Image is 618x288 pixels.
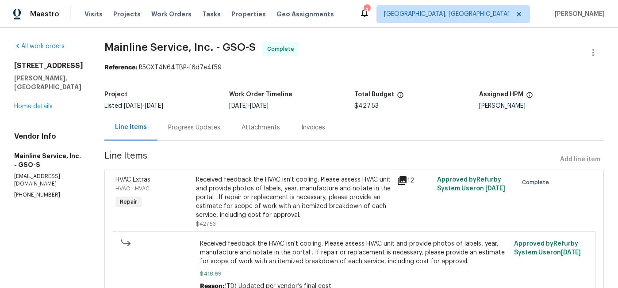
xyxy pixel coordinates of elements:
span: Complete [267,45,298,53]
span: $418.99 [200,269,509,278]
p: [EMAIL_ADDRESS][DOMAIN_NAME] [14,173,83,188]
h5: [PERSON_NAME], [GEOGRAPHIC_DATA] [14,74,83,91]
span: Projects [113,10,141,19]
span: [DATE] [124,103,142,109]
h2: [STREET_ADDRESS] [14,61,83,70]
span: Approved by Refurby System User on [514,241,581,256]
span: $427.53 [196,221,216,227]
div: Progress Updates [168,123,220,132]
span: The hpm assigned to this work order. [526,91,533,103]
h5: Total Budget [354,91,394,98]
h5: Mainline Service, Inc. - GSO-S [14,152,83,169]
div: Line Items [115,123,147,132]
p: [PHONE_NUMBER] [14,191,83,199]
span: [DATE] [561,250,581,256]
div: Attachments [242,123,280,132]
span: HVAC - HVAC [115,186,150,191]
div: Invoices [301,123,325,132]
span: [GEOGRAPHIC_DATA], [GEOGRAPHIC_DATA] [384,10,510,19]
span: [PERSON_NAME] [551,10,605,19]
span: Work Orders [151,10,192,19]
a: All work orders [14,43,65,49]
span: [DATE] [145,103,163,109]
span: HVAC Extras [115,177,150,183]
div: Received feedback the HVAC isn't cooling. Please assess HVAC unit and provide photos of labels, y... [196,175,392,220]
span: Complete [522,178,553,187]
a: Home details [14,103,53,110]
div: 4 [364,5,370,14]
span: Geo Assignments [276,10,334,19]
span: [DATE] [485,186,505,192]
span: Listed [104,103,163,109]
span: The total cost of line items that have been proposed by Opendoor. This sum includes line items th... [397,91,404,103]
span: Mainline Service, Inc. - GSO-S [104,42,256,53]
span: Approved by Refurby System User on [437,177,505,192]
span: [DATE] [229,103,248,109]
span: $427.53 [354,103,379,109]
span: Maestro [30,10,59,19]
h5: Project [104,91,127,98]
h5: Work Order Timeline [229,91,292,98]
span: Received feedback the HVAC isn't cooling. Please assess HVAC unit and provide photos of labels, y... [200,239,509,266]
h5: Assigned HPM [479,91,523,98]
span: Line Items [104,152,557,168]
span: - [229,103,269,109]
span: Tasks [202,11,221,17]
div: R5GXT4N64TBP-f6d7e4f59 [104,63,604,72]
h4: Vendor Info [14,132,83,141]
span: Visits [84,10,103,19]
span: Repair [116,197,141,206]
b: Reference: [104,64,137,71]
span: [DATE] [250,103,269,109]
div: [PERSON_NAME] [479,103,604,109]
div: 12 [397,175,432,186]
span: Properties [231,10,266,19]
span: - [124,103,163,109]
